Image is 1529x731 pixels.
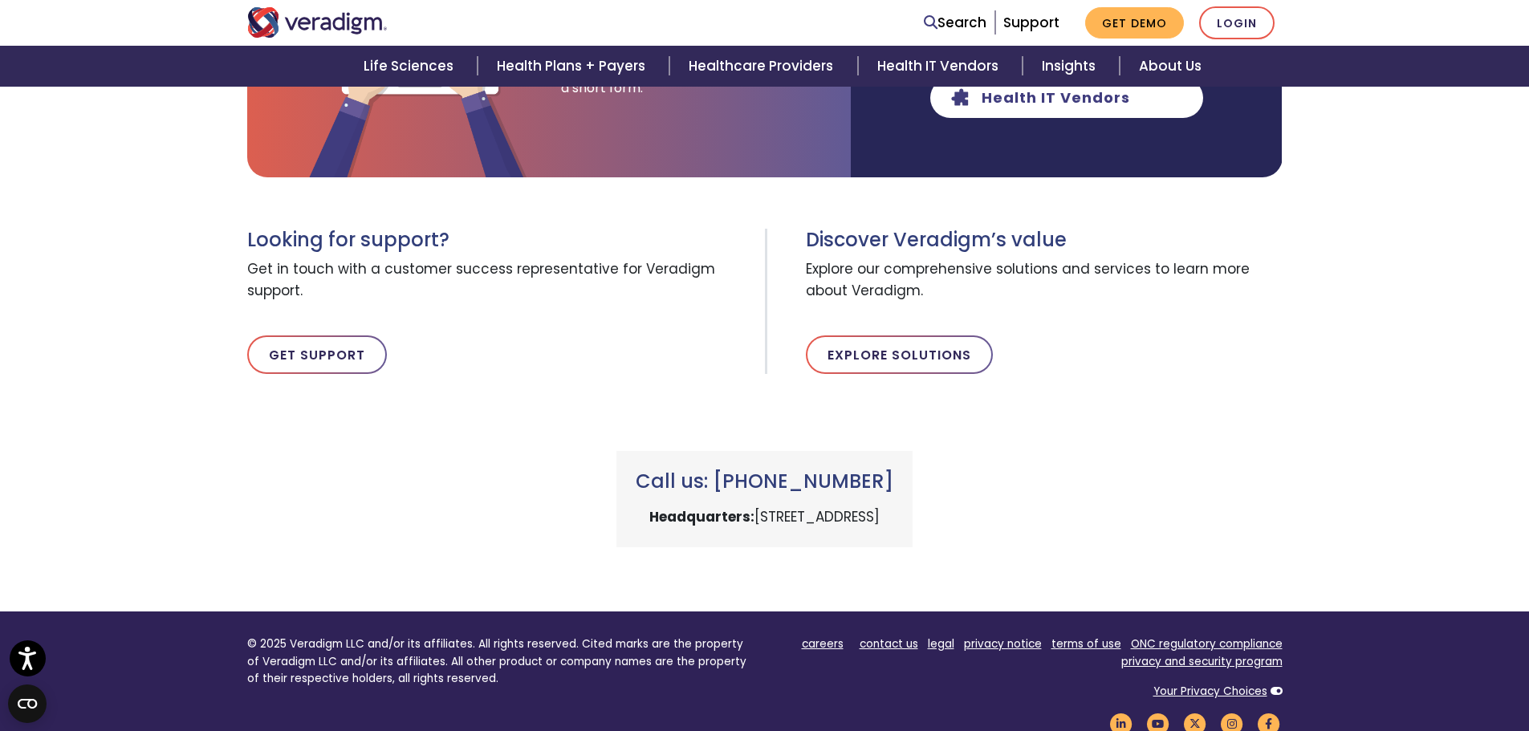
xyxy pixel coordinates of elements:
[1181,716,1209,731] a: Veradigm Twitter Link
[636,506,893,528] p: [STREET_ADDRESS]
[964,636,1042,652] a: privacy notice
[478,46,669,87] a: Health Plans + Payers
[1199,6,1275,39] a: Login
[247,335,387,374] a: Get Support
[1131,636,1283,652] a: ONC regulatory compliance
[1108,716,1135,731] a: Veradigm LinkedIn Link
[247,636,753,688] p: © 2025 Veradigm LLC and/or its affiliates. All rights reserved. Cited marks are the property of V...
[860,636,918,652] a: contact us
[806,335,993,374] a: Explore Solutions
[649,507,754,526] strong: Headquarters:
[806,229,1283,252] h3: Discover Veradigm’s value
[1120,46,1221,87] a: About Us
[924,12,986,34] a: Search
[1085,7,1184,39] a: Get Demo
[1218,716,1246,731] a: Veradigm Instagram Link
[1121,654,1283,669] a: privacy and security program
[1023,46,1120,87] a: Insights
[858,46,1023,87] a: Health IT Vendors
[928,636,954,652] a: legal
[247,7,388,38] img: Veradigm logo
[1003,13,1059,32] a: Support
[8,684,47,723] button: Open CMP widget
[1255,716,1283,731] a: Veradigm Facebook Link
[1153,684,1267,699] a: Your Privacy Choices
[669,46,857,87] a: Healthcare Providers
[636,470,893,493] h3: Call us: [PHONE_NUMBER]
[247,252,753,310] span: Get in touch with a customer success representative for Veradigm support.
[247,229,753,252] h3: Looking for support?
[1145,716,1172,731] a: Veradigm YouTube Link
[802,636,844,652] a: careers
[806,252,1283,310] span: Explore our comprehensive solutions and services to learn more about Veradigm.
[344,46,478,87] a: Life Sciences
[1051,636,1121,652] a: terms of use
